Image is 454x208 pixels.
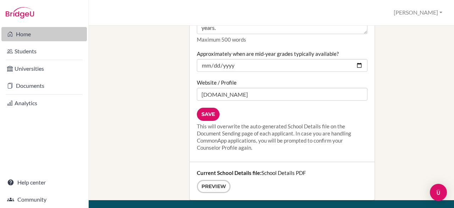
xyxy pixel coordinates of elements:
a: Documents [1,79,87,93]
a: Home [1,27,87,41]
label: Website / Profile [197,79,237,86]
div: This will overwrite the auto-generated School Details file on the Document Sending page of each a... [197,123,367,151]
p: Maximum 500 words [197,36,367,43]
a: Community [1,192,87,207]
button: [PERSON_NAME] [391,6,445,19]
a: Preview [197,180,231,193]
a: Help center [1,175,87,190]
a: Students [1,44,87,58]
div: School Details PDF [190,162,375,200]
div: Open Intercom Messenger [430,184,447,201]
strong: Current School Details file: [197,170,261,176]
input: Save [197,108,220,121]
label: Approximately when are mid-year grades typically available? [197,50,339,57]
img: Bridge-U [6,7,34,18]
a: Universities [1,62,87,76]
a: Analytics [1,96,87,110]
